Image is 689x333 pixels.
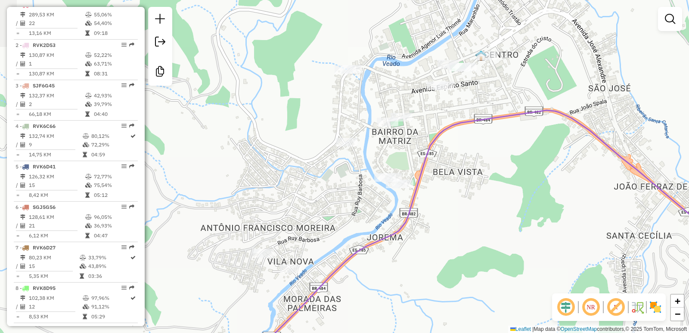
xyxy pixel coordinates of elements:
[33,325,54,332] span: TEC7J08
[85,215,92,220] i: % de utilização do peso
[16,312,20,321] td: =
[476,52,498,60] div: Atividade não roteirizada - BOMBOCADOS
[93,59,134,68] td: 63,71%
[374,173,396,182] div: Atividade não roteirizada - VERA LUCIA CAMUZI
[28,100,85,109] td: 2
[83,142,89,147] i: % de utilização da cubagem
[121,326,127,331] em: Opções
[33,244,56,251] span: RVK6D27
[20,93,25,98] i: Distância Total
[280,265,301,273] div: Atividade não roteirizada - REST NO TOPO
[28,312,82,321] td: 8,53 KM
[33,82,55,89] span: SJF6G45
[85,12,92,17] i: % de utilização do peso
[91,132,130,140] td: 80,12%
[152,63,169,82] a: Criar modelo
[129,42,134,47] em: Rota exportada
[93,213,134,221] td: 96,05%
[129,123,134,128] em: Rota exportada
[671,295,684,308] a: Zoom in
[20,21,25,26] i: Total de Atividades
[121,42,127,47] em: Opções
[85,53,92,58] i: % de utilização do peso
[129,326,134,331] em: Rota exportada
[129,164,134,169] em: Rota exportada
[28,59,85,68] td: 1
[28,51,85,59] td: 130,87 KM
[391,113,412,121] div: Atividade não roteirizada - MERENDEIRA
[675,308,680,319] span: −
[671,308,684,321] a: Zoom out
[85,21,92,26] i: % de utilização da cubagem
[121,164,127,169] em: Opções
[20,174,25,179] i: Distância Total
[28,221,85,230] td: 21
[85,233,90,238] i: Tempo total em rota
[33,163,56,170] span: RVK6D41
[28,150,82,159] td: 14,75 KM
[336,138,357,146] div: Atividade não roteirizada - BAR DO PACOCA
[129,83,134,88] em: Rota exportada
[561,326,597,332] a: OpenStreetMap
[28,140,82,149] td: 9
[83,314,87,319] i: Tempo total em rota
[80,264,86,269] i: % de utilização da cubagem
[16,231,20,240] td: =
[28,132,82,140] td: 132,74 KM
[16,191,20,199] td: =
[83,304,89,309] i: % de utilização da cubagem
[28,231,85,240] td: 6,12 KM
[28,91,85,100] td: 132,37 KM
[91,302,130,311] td: 91,12%
[91,312,130,321] td: 05:29
[252,249,274,258] div: Atividade não roteirizada - MERCEARIA DA PAULINA
[93,91,134,100] td: 42,93%
[85,223,92,228] i: % de utilização da cubagem
[28,110,85,118] td: 66,18 KM
[16,204,56,210] span: 6 -
[85,31,90,36] i: Tempo total em rota
[93,221,134,230] td: 36,93%
[20,304,25,309] i: Total de Atividades
[33,42,56,48] span: RVK2D53
[16,123,56,129] span: 4 -
[88,253,130,262] td: 33,79%
[16,325,54,332] span: 9 -
[83,296,89,301] i: % de utilização do peso
[85,71,90,76] i: Tempo total em rota
[16,181,20,190] td: /
[130,134,136,139] i: Rota otimizada
[630,300,644,314] img: Fluxo de ruas
[33,285,56,291] span: RVK8D95
[85,102,92,107] i: % de utilização da cubagem
[129,285,134,290] em: Rota exportada
[532,326,534,332] span: |
[121,83,127,88] em: Opções
[83,134,89,139] i: % de utilização do peso
[20,102,25,107] i: Total de Atividades
[661,10,679,28] a: Exibir filtros
[16,140,20,149] td: /
[20,223,25,228] i: Total de Atividades
[16,285,56,291] span: 8 -
[121,204,127,209] em: Opções
[20,296,25,301] i: Distância Total
[121,245,127,250] em: Opções
[438,60,459,68] div: Atividade não roteirizada - NOVA PADARIA VITORIA
[121,285,127,290] em: Opções
[85,193,90,198] i: Tempo total em rota
[28,191,85,199] td: 8,42 KM
[93,100,134,109] td: 39,79%
[80,274,84,279] i: Tempo total em rota
[91,150,130,159] td: 04:59
[16,69,20,78] td: =
[93,19,134,28] td: 54,40%
[16,19,20,28] td: /
[16,100,20,109] td: /
[20,134,25,139] i: Distância Total
[93,172,134,181] td: 72,77%
[121,123,127,128] em: Opções
[16,110,20,118] td: =
[28,29,85,37] td: 13,16 KM
[28,181,85,190] td: 15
